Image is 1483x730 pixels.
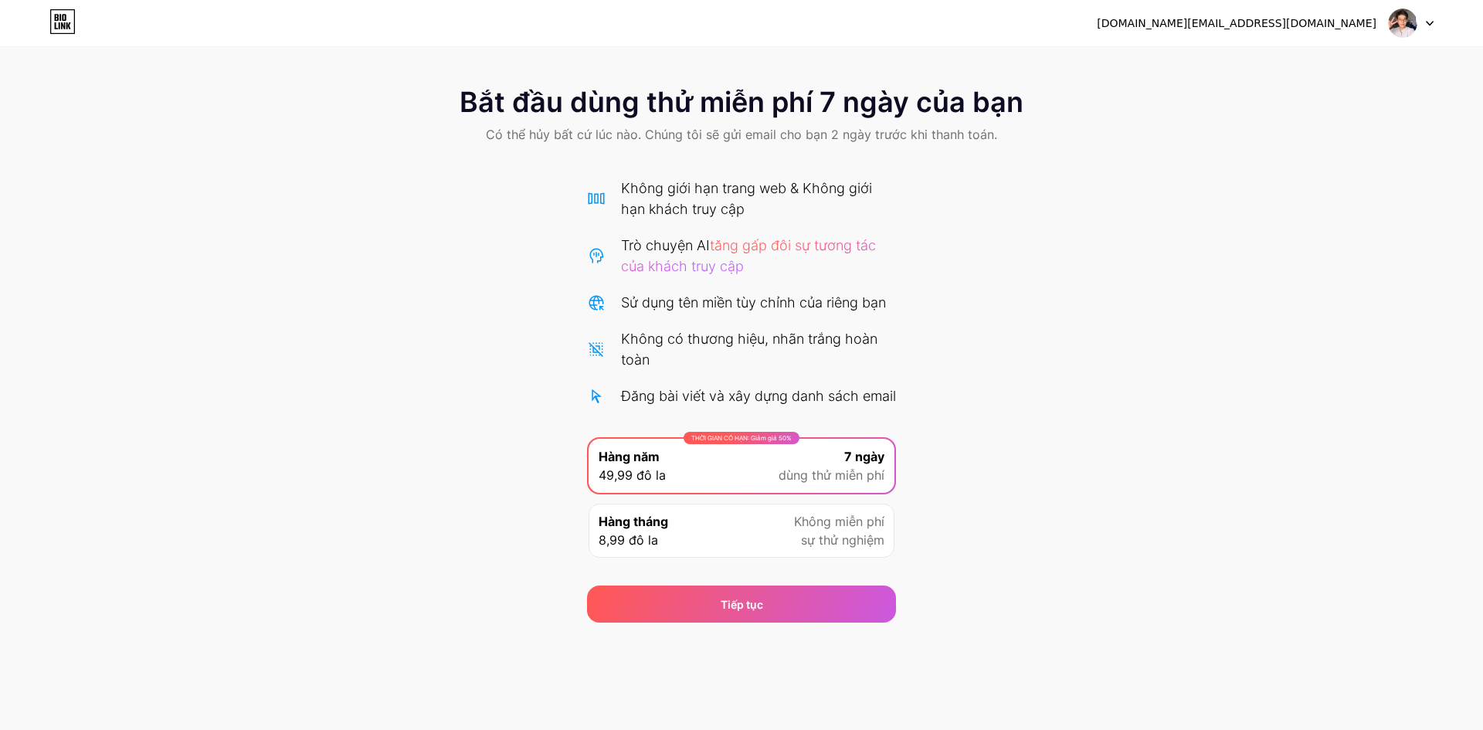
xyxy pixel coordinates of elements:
font: 8,99 đô la [599,532,658,548]
font: [DOMAIN_NAME][EMAIL_ADDRESS][DOMAIN_NAME] [1097,17,1376,29]
font: Bắt đầu dùng thử miễn phí 7 ngày của bạn [460,85,1023,119]
font: sự thử nghiệm [801,532,884,548]
font: Sử dụng tên miền tùy chỉnh của riêng bạn [621,294,886,311]
font: 7 ngày [844,449,884,464]
font: dùng thử miễn phí [779,467,884,483]
font: Trò chuyện AI [621,237,710,253]
img: tinhmuatruoc [1388,8,1417,38]
font: Tiếp tục [721,598,763,611]
font: Đăng bài viết và xây dựng danh sách email [621,388,896,404]
font: tăng gấp đôi sự tương tác của khách truy cập [621,237,876,274]
font: 49,99 đô la [599,467,666,483]
font: Không có thương hiệu, nhãn trắng hoàn toàn [621,331,877,368]
font: Không miễn phí [794,514,884,529]
font: THỜI GIAN CÓ HẠN: Giảm giá 50% [691,434,792,442]
font: Không giới hạn trang web & Không giới hạn khách truy cập [621,180,872,217]
font: Hàng tháng [599,514,668,529]
font: Có thể hủy bất cứ lúc nào. Chúng tôi sẽ gửi email cho bạn 2 ngày trước khi thanh toán. [486,127,997,142]
font: Hàng năm [599,449,660,464]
